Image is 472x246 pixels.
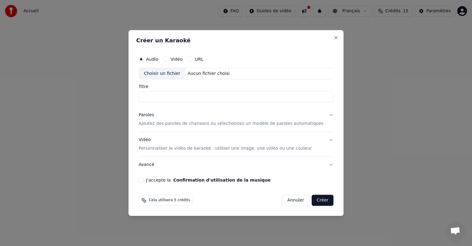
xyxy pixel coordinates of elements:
button: J'accepte la [173,178,271,182]
label: J'accepte la [146,178,270,182]
button: VidéoPersonnaliser le vidéo de karaoké : utiliser une image, une vidéo ou une couleur [139,132,333,156]
p: Ajoutez des paroles de chansons ou sélectionnez un modèle de paroles automatiques [139,121,324,127]
button: Annuler [282,195,309,206]
label: Titre [139,84,333,89]
div: Vidéo [139,137,312,152]
div: Paroles [139,112,154,118]
button: ParolesAjoutez des paroles de chansons ou sélectionnez un modèle de paroles automatiques [139,107,333,132]
label: Vidéo [171,57,183,61]
label: URL [195,57,203,61]
label: Audio [146,57,158,61]
button: Créer [312,195,333,206]
h2: Créer un Karaoké [136,38,336,43]
button: Avancé [139,157,333,173]
p: Personnaliser le vidéo de karaoké : utiliser une image, une vidéo ou une couleur [139,145,312,152]
div: Choisir un fichier [139,68,185,79]
span: Cela utilisera 5 crédits [149,198,190,203]
div: Aucun fichier choisi [185,71,232,77]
